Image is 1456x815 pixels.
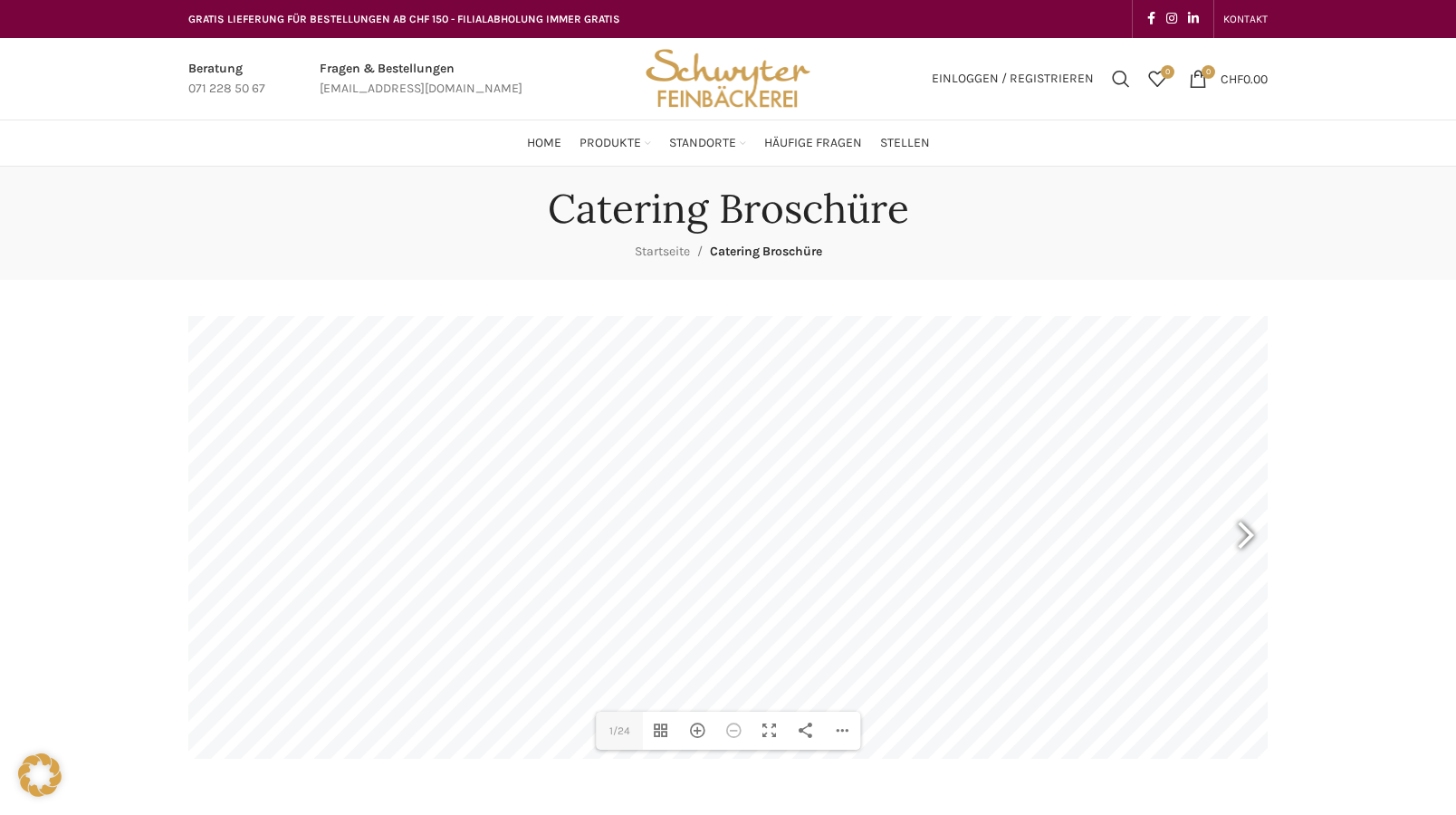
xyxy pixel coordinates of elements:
[1214,1,1277,37] div: Secondary navigation
[635,244,690,259] a: Startseite
[1221,71,1243,86] span: CHF
[188,13,620,25] span: GRATIS LIEFERUNG FÜR BESTELLUNGEN AB CHF 150 - FILIALABHOLUNG IMMER GRATIS
[1223,1,1268,37] a: KONTAKT
[764,135,862,152] span: Häufige Fragen
[1139,61,1175,97] div: Meine Wunschliste
[188,59,265,100] a: Infobox link
[1222,493,1268,583] div: Nächste Seite
[932,72,1094,85] span: Einloggen / Registrieren
[880,135,930,152] span: Stellen
[1221,71,1268,86] bdi: 0.00
[548,185,909,233] h1: Catering Broschüre
[1139,61,1175,97] a: 0
[596,712,643,750] label: 1/24
[580,135,641,152] span: Produkte
[752,712,788,750] div: Vollbild umschalten
[669,135,736,152] span: Standorte
[1161,6,1183,32] a: Instagram social link
[679,712,715,750] div: Hereinzoomen
[669,125,746,161] a: Standorte
[1161,65,1174,79] span: 0
[639,70,817,85] a: Site logo
[643,712,679,750] div: Vorschaubilder umschalten
[710,244,822,259] span: Catering Broschüre
[527,125,561,161] a: Home
[923,61,1103,97] a: Einloggen / Registrieren
[1202,65,1215,79] span: 0
[880,125,930,161] a: Stellen
[639,38,817,120] img: Bäckerei Schwyter
[1103,61,1139,97] a: Suchen
[1223,13,1268,25] span: KONTAKT
[788,712,824,750] div: Teilen
[764,125,862,161] a: Häufige Fragen
[1142,6,1161,32] a: Facebook social link
[580,125,651,161] a: Produkte
[527,135,561,152] span: Home
[715,712,752,750] div: Herauszoomen
[179,125,1277,161] div: Main navigation
[1183,6,1204,32] a: Linkedin social link
[1180,61,1277,97] a: 0 CHF0.00
[320,59,522,100] a: Infobox link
